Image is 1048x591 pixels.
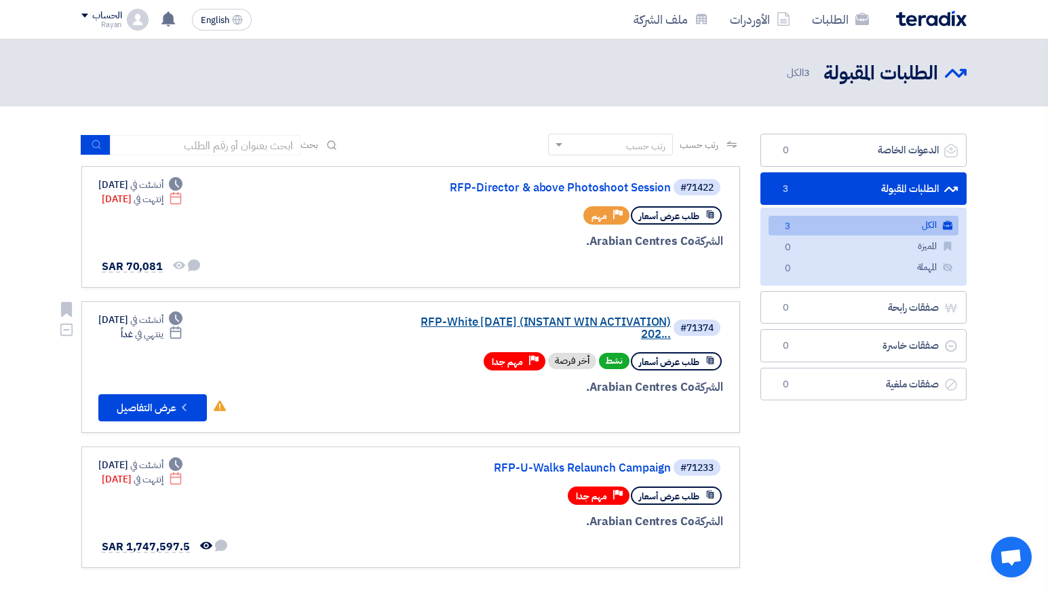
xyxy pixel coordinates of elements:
div: Arabian Centres Co. [397,513,723,531]
div: أخر فرصة [548,353,596,369]
span: English [201,16,229,25]
span: نشط [599,353,629,369]
span: مهم [591,210,607,223]
h2: الطلبات المقبولة [823,60,938,87]
span: أنشئت في [130,178,163,192]
span: الكل [787,65,813,81]
span: 3 [804,65,810,80]
span: 3 [777,183,794,196]
a: المهملة [769,258,958,278]
a: صفقات ملغية0 [760,368,967,401]
div: #71374 [680,324,714,333]
span: 3 [779,220,796,234]
span: ينتهي في [135,327,163,341]
img: Teradix logo [896,11,967,26]
div: Arabian Centres Co. [397,379,723,396]
a: الكل [769,216,958,235]
div: #71233 [680,463,714,473]
span: مهم جدا [576,490,607,503]
div: [DATE] [98,458,182,472]
a: صفقات خاسرة0 [760,329,967,362]
div: Rayan [81,21,121,28]
button: عرض التفاصيل [98,394,207,421]
span: SAR 1,747,597.5 [102,539,190,555]
a: الطلبات المقبولة3 [760,172,967,206]
span: مهم جدا [492,356,523,368]
span: 0 [777,144,794,157]
span: 0 [777,339,794,353]
span: 0 [777,301,794,315]
span: 0 [779,241,796,255]
span: طلب عرض أسعار [639,210,699,223]
span: طلب عرض أسعار [639,356,699,368]
div: [DATE] [102,472,182,487]
span: 0 [777,378,794,392]
div: Arabian Centres Co. [397,233,723,250]
span: SAR 70,081 [102,259,163,275]
div: #71422 [680,183,714,193]
span: أنشئت في [130,313,163,327]
div: غداً [121,327,182,341]
div: رتب حسب [626,139,665,153]
a: الأوردرات [719,3,801,35]
span: إنتهت في [134,472,163,487]
button: English [192,9,252,31]
span: أنشئت في [130,458,163,472]
a: الدعوات الخاصة0 [760,134,967,167]
a: RFP-White [DATE] (INSTANT WIN ACTIVATION) 202... [400,316,671,341]
a: RFP-U-Walks Relaunch Campaign [400,462,671,474]
div: الحساب [92,10,121,22]
span: 0 [779,262,796,276]
div: Open chat [991,537,1032,577]
span: الشركة [695,379,724,396]
a: RFP-Director & above Photoshoot Session [400,182,671,194]
input: ابحث بعنوان أو رقم الطلب [111,135,300,155]
span: إنتهت في [134,192,163,206]
span: الشركة [695,513,724,530]
span: بحث [300,138,318,152]
span: رتب حسب [680,138,718,152]
a: صفقات رابحة0 [760,291,967,324]
a: المميزة [769,237,958,256]
a: ملف الشركة [623,3,719,35]
a: الطلبات [801,3,880,35]
span: الشركة [695,233,724,250]
div: [DATE] [98,313,182,327]
div: [DATE] [102,192,182,206]
img: profile_test.png [127,9,149,31]
span: طلب عرض أسعار [639,490,699,503]
div: [DATE] [98,178,182,192]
